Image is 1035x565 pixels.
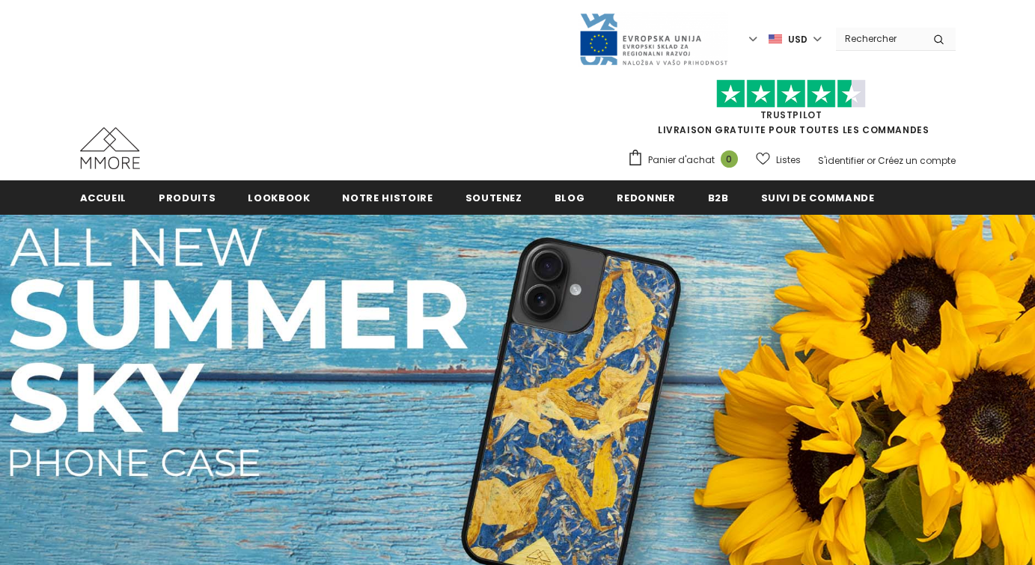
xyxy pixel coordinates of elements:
span: B2B [708,191,729,205]
a: B2B [708,180,729,214]
img: Javni Razpis [578,12,728,67]
span: Produits [159,191,216,205]
a: Listes [756,147,801,173]
a: Notre histoire [342,180,433,214]
span: soutenez [465,191,522,205]
img: USD [769,33,782,46]
a: S'identifier [818,154,864,167]
a: Redonner [617,180,675,214]
input: Search Site [836,28,922,49]
a: TrustPilot [760,109,822,121]
a: Blog [555,180,585,214]
span: Panier d'achat [648,153,715,168]
a: Javni Razpis [578,32,728,45]
span: Lookbook [248,191,310,205]
span: 0 [721,150,738,168]
span: Accueil [80,191,127,205]
span: Listes [776,153,801,168]
span: USD [788,32,807,47]
a: Lookbook [248,180,310,214]
a: Produits [159,180,216,214]
a: soutenez [465,180,522,214]
span: Suivi de commande [761,191,875,205]
span: Notre histoire [342,191,433,205]
span: Redonner [617,191,675,205]
a: Suivi de commande [761,180,875,214]
a: Accueil [80,180,127,214]
img: Cas MMORE [80,127,140,169]
span: Blog [555,191,585,205]
a: Panier d'achat 0 [627,149,745,171]
span: LIVRAISON GRATUITE POUR TOUTES LES COMMANDES [627,86,956,136]
a: Créez un compte [878,154,956,167]
span: or [867,154,876,167]
img: Faites confiance aux étoiles pilotes [716,79,866,109]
